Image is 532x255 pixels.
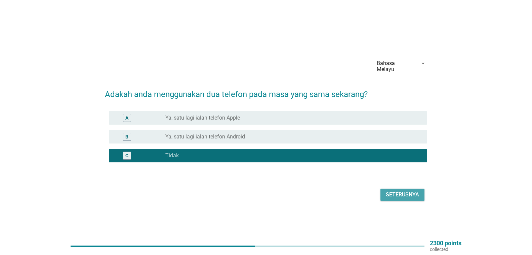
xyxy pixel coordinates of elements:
div: B [125,133,128,140]
label: Ya, satu lagi ialah telefon Android [165,133,245,140]
button: Seterusnya [380,189,424,201]
div: Seterusnya [386,191,419,199]
div: Bahasa Melayu [377,60,414,72]
div: C [125,152,128,159]
div: A [125,114,128,121]
i: arrow_drop_down [419,59,427,67]
label: Tidak [165,152,179,159]
label: Ya, satu lagi ialah telefon Apple [165,115,240,121]
p: 2300 points [430,240,461,246]
h2: Adakah anda menggunakan dua telefon pada masa yang sama sekarang? [105,82,427,100]
p: collected [430,246,461,252]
